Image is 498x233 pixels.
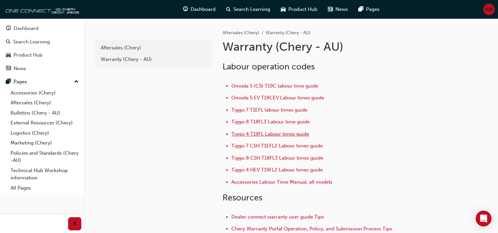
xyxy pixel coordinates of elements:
a: Aftersales (Chery) [8,98,81,108]
a: Tiggo 7 CSH T1EFL2 Labour times guide [231,143,323,149]
span: Pages [366,6,380,13]
span: pages-icon [6,79,11,85]
span: Resources [223,193,262,203]
span: car-icon [281,5,286,13]
a: Tiggo 4 T19FL Labour times guide [231,131,309,137]
a: search-iconSearch Learning [221,3,275,16]
span: pages-icon [358,5,363,13]
a: Accessories Labour Time Manual, all models [231,179,332,185]
a: pages-iconPages [353,3,385,16]
a: Tiggo 8 CSH T18FL3 Labour times guide [231,155,323,161]
div: News [13,65,26,72]
a: Search Learning [3,36,81,48]
span: news-icon [6,66,11,72]
a: Accessories (Chery) [8,88,81,98]
a: Warranty (Chery - AU) [97,54,209,65]
a: Bulletins (Chery - AU) [8,108,81,118]
div: Dashboard [13,25,39,32]
button: DashboardSearch LearningProduct HubNews [3,21,81,76]
a: Dashboard [3,22,81,35]
span: News [335,6,348,13]
div: Warranty (Chery - AU) [101,56,206,63]
a: Omoda 5 (C5) T19C labour time guide [231,83,318,89]
a: car-iconProduct Hub [275,3,323,16]
span: search-icon [226,5,231,13]
a: Aftersales (Chery) [223,30,259,36]
a: Tiggo 8 T18FL3 Labour time guide [231,119,310,125]
a: Logistics (Chery) [8,128,81,138]
a: guage-iconDashboard [178,3,221,16]
div: Open Intercom Messenger [476,211,491,226]
a: Marketing (Chery) [8,138,81,148]
span: news-icon [328,5,333,13]
div: Product Hub [13,51,42,59]
span: guage-icon [6,26,11,32]
button: KW [483,4,495,15]
a: Tiggo 7 T1EFL labour times guide [231,107,307,113]
a: Dealer connect warranty user guide Tips [231,214,324,220]
a: Omoda 5 EV T19CEV Labour times guide [231,95,324,101]
li: Warranty (Chery - AU) [266,29,310,37]
span: search-icon [6,39,11,45]
a: Chery Warranty Portal Operation, Policy, and Submission Process Tips [231,226,392,232]
span: Product Hub [288,6,317,13]
a: Technical Hub Workshop information [8,166,81,183]
button: Pages [3,76,81,88]
span: up-icon [74,78,79,86]
a: News [3,63,81,75]
a: Product Hub [3,49,81,61]
a: External Resources (Chery) [8,118,81,128]
div: Aftersales (Chery) [101,44,206,52]
span: KW [485,6,493,13]
span: prev-icon [72,220,77,228]
span: Dashboard [191,6,216,13]
a: All Pages [8,183,81,193]
a: news-iconNews [323,3,353,16]
span: Search Learning [233,6,270,13]
span: car-icon [6,52,11,58]
div: Search Learning [13,38,50,46]
img: oneconnect [3,3,79,16]
a: Tiggo 4 HEV T19FL2 Labour times guide [231,167,323,173]
div: Pages [13,78,27,86]
h1: Warranty (Chery - AU) [223,39,438,54]
a: Aftersales (Chery) [97,42,209,54]
a: Policies and Standards (Chery -AU) [8,148,81,166]
span: guage-icon [183,5,188,13]
span: Labour operation codes [223,62,315,72]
